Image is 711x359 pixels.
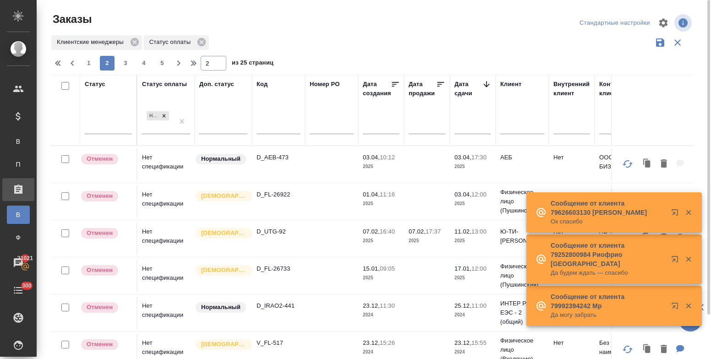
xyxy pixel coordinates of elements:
div: Статус оплаты [142,80,187,89]
p: Да будем ждать — спасибо [551,268,665,277]
span: Заказы [50,12,92,27]
button: Закрыть [679,208,698,217]
p: 11:30 [380,302,395,309]
p: 12:00 [471,265,487,272]
div: Статус по умолчанию для стандартных заказов [195,153,247,165]
div: Дата сдачи [454,80,482,98]
p: АЕБ [500,153,544,162]
div: Клиент [500,80,521,89]
span: П [11,160,25,169]
p: 2025 [454,199,491,208]
p: 23.12, [363,339,380,346]
p: V_FL-517 [257,338,301,348]
p: 07.02, [409,228,426,235]
span: 21021 [12,254,38,263]
p: 03.04, [363,154,380,161]
a: Ф [7,228,30,247]
button: 5 [155,56,170,71]
div: Выставляет КМ после отмены со стороны клиента. Если уже после запуска – КМ пишет ПМу про отмену, ... [80,153,132,165]
p: Нормальный [201,303,241,312]
a: В [7,132,30,151]
td: Нет спецификации [137,223,195,255]
p: 03.04, [454,154,471,161]
p: Нет [553,153,590,162]
a: 21021 [2,251,34,274]
span: 4 [137,59,151,68]
p: Физическое лицо (Пушкинская) [500,262,544,289]
div: Нет спецификации [147,111,159,121]
p: 2025 [454,236,491,245]
span: 3 [118,59,133,68]
p: D_AEB-473 [257,153,301,162]
td: Нет спецификации [137,297,195,329]
span: 300 [16,281,37,290]
span: В [11,137,25,146]
div: Выставляет КМ после отмены со стороны клиента. Если уже после запуска – КМ пишет ПМу про отмену, ... [80,227,132,239]
p: 09:05 [380,265,395,272]
p: Отменен [87,340,113,349]
button: Клонировать [639,155,656,174]
div: Нет спецификации [146,110,170,122]
p: 2025 [363,199,399,208]
p: Отменен [87,154,113,163]
p: [DEMOGRAPHIC_DATA] [201,266,247,275]
div: Выставляет КМ после отмены со стороны клиента. Если уже после запуска – КМ пишет ПМу про отмену, ... [80,190,132,202]
p: 25.12, [454,302,471,309]
button: Обновить [617,153,639,175]
p: Клиентские менеджеры [57,38,127,47]
button: Открыть в новой вкладке [666,297,688,319]
div: Дата продажи [409,80,436,98]
div: Статус оплаты [144,35,209,50]
p: Нет [553,190,590,199]
span: В [11,210,25,219]
p: 10:12 [380,154,395,161]
p: 12:00 [471,191,487,198]
span: 5 [155,59,170,68]
button: Открыть в новой вкладке [666,250,688,272]
span: Посмотреть информацию [674,14,694,32]
p: Отменен [87,191,113,201]
p: [DEMOGRAPHIC_DATA] [201,340,247,349]
button: Удалить [656,155,672,174]
p: 2025 [363,236,399,245]
p: [DEMOGRAPHIC_DATA] [201,191,247,201]
p: Ок спасибо [551,217,665,226]
p: 03.04, [454,191,471,198]
p: 2025 [454,273,491,283]
p: Сообщение от клиента 79252800984 Риофрио [GEOGRAPHIC_DATA] [551,241,665,268]
p: D_FL-26922 [257,190,301,199]
p: 17:30 [471,154,487,161]
p: ИНТЕР РАО ЕЭС - 2 (общий) [500,299,544,326]
p: 2025 [454,162,491,171]
div: Выставляет КМ после отмены со стороны клиента. Если уже после запуска – КМ пишет ПМу про отмену, ... [80,264,132,277]
div: Внутренний клиент [553,80,590,98]
div: Код [257,80,268,89]
div: Клиентские менеджеры [51,35,142,50]
div: Доп. статус [199,80,234,89]
p: 2024 [454,310,491,320]
p: 23.12, [363,302,380,309]
p: 2024 [363,310,399,320]
a: В [7,206,30,224]
p: Физическое лицо (Пушкинская) [500,188,544,215]
p: 11:00 [471,302,487,309]
p: 17.01, [454,265,471,272]
p: 15:55 [471,339,487,346]
p: ООО "АЕБ БИЗНЕС" [599,153,643,171]
button: 3 [118,56,133,71]
p: D_IRAO2-441 [257,301,301,310]
div: split button [577,16,652,30]
p: [DEMOGRAPHIC_DATA] [201,228,247,238]
div: Выставляется автоматически для первых 3 заказов нового контактного лица. Особое внимание [195,264,247,277]
div: Статус по умолчанию для стандартных заказов [195,301,247,314]
p: Без контрагента [599,190,643,208]
span: Ф [11,233,25,242]
p: 07.02, [363,228,380,235]
div: Статус [85,80,105,89]
p: Отменен [87,266,113,275]
div: Выставляет КМ после отмены со стороны клиента. Если уже после запуска – КМ пишет ПМу про отмену, ... [80,301,132,314]
td: Нет спецификации [137,185,195,218]
p: Отменен [87,228,113,238]
button: Закрыть [679,255,698,263]
div: Выставляет КМ после отмены со стороны клиента. Если уже после запуска – КМ пишет ПМу про отмену, ... [80,338,132,351]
